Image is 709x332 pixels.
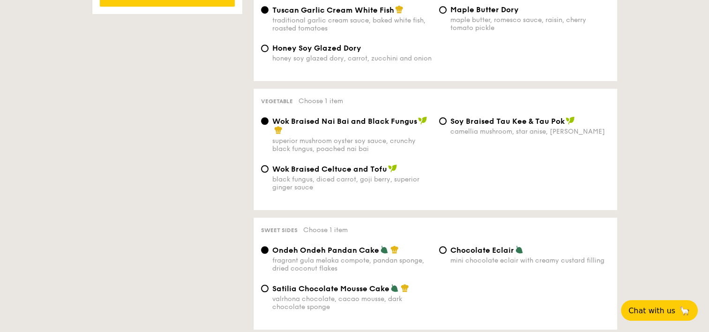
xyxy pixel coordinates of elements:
[450,246,514,255] span: Chocolate Eclair
[439,246,447,254] input: Chocolate Eclairmini chocolate eclair with creamy custard filling
[439,6,447,14] input: Maple Butter Dorymaple butter, romesco sauce, raisin, cherry tomato pickle
[299,97,343,105] span: Choose 1 item
[261,165,269,173] input: Wok Braised Celtuce and Tofublack fungus, diced carrot, goji berry, superior ginger sauce
[395,5,403,14] img: icon-chef-hat.a58ddaea.svg
[261,246,269,254] input: Ondeh Ondeh Pandan Cakefragrant gula melaka compote, pandan sponge, dried coconut flakes
[261,227,298,234] span: Sweet sides
[272,165,387,174] span: Wok Braised Celtuce and Tofu
[679,305,690,316] span: 🦙
[621,300,698,321] button: Chat with us🦙
[272,117,417,126] span: Wok Braised Nai Bai and Black Fungus
[401,284,409,292] img: icon-chef-hat.a58ddaea.svg
[390,245,399,254] img: icon-chef-hat.a58ddaea.svg
[450,5,519,14] span: Maple Butter Dory
[439,117,447,125] input: ⁠Soy Braised Tau Kee & Tau Pokcamellia mushroom, star anise, [PERSON_NAME]
[303,226,348,234] span: Choose 1 item
[272,137,432,153] div: superior mushroom oyster soy sauce, crunchy black fungus, poached nai bai
[261,45,269,52] input: Honey Soy Glazed Doryhoney soy glazed dory, carrot, zucchini and onion
[388,164,397,173] img: icon-vegan.f8ff3823.svg
[272,257,432,272] div: fragrant gula melaka compote, pandan sponge, dried coconut flakes
[272,54,432,62] div: honey soy glazed dory, carrot, zucchini and onion
[390,284,399,292] img: icon-vegetarian.fe4039eb.svg
[566,116,575,125] img: icon-vegan.f8ff3823.svg
[261,6,269,14] input: Tuscan Garlic Cream White Fishtraditional garlic cream sauce, baked white fish, roasted tomatoes
[515,245,523,254] img: icon-vegetarian.fe4039eb.svg
[261,98,293,105] span: Vegetable
[272,295,432,311] div: valrhona chocolate, cacao mousse, dark chocolate sponge
[272,246,379,255] span: Ondeh Ondeh Pandan Cake
[450,16,610,32] div: maple butter, romesco sauce, raisin, cherry tomato pickle
[450,128,610,136] div: camellia mushroom, star anise, [PERSON_NAME]
[274,126,283,134] img: icon-chef-hat.a58ddaea.svg
[272,44,361,53] span: Honey Soy Glazed Dory
[272,16,432,32] div: traditional garlic cream sauce, baked white fish, roasted tomatoes
[628,306,675,315] span: Chat with us
[261,285,269,292] input: Satilia Chocolate Mousse Cakevalrhona chocolate, cacao mousse, dark chocolate sponge
[418,116,427,125] img: icon-vegan.f8ff3823.svg
[261,117,269,125] input: Wok Braised Nai Bai and Black Fungussuperior mushroom oyster soy sauce, crunchy black fungus, poa...
[272,6,394,15] span: Tuscan Garlic Cream White Fish
[380,245,388,254] img: icon-vegetarian.fe4039eb.svg
[272,284,389,293] span: Satilia Chocolate Mousse Cake
[272,175,432,191] div: black fungus, diced carrot, goji berry, superior ginger sauce
[450,117,565,126] span: ⁠Soy Braised Tau Kee & Tau Pok
[450,257,610,264] div: mini chocolate eclair with creamy custard filling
